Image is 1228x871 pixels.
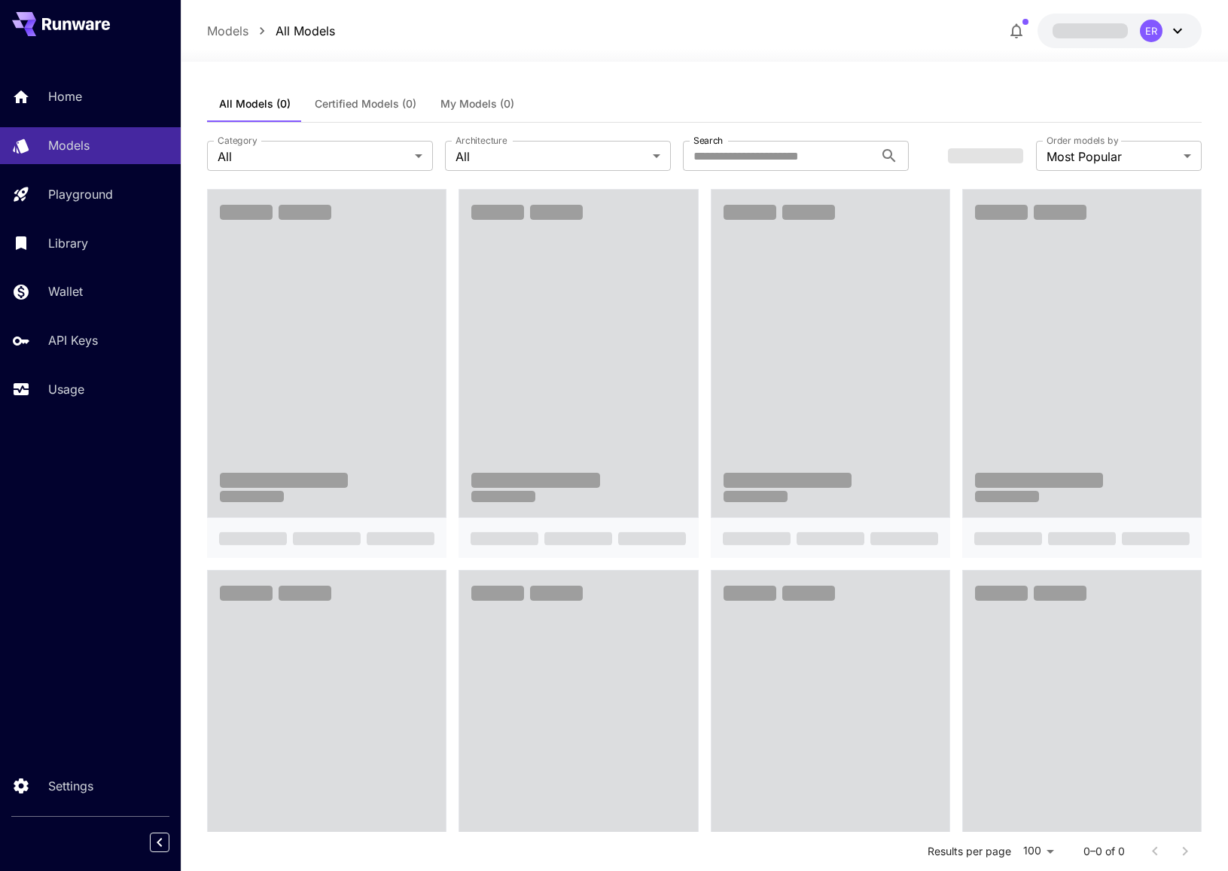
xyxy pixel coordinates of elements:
label: Category [218,134,257,147]
p: Wallet [48,282,83,300]
p: API Keys [48,331,98,349]
p: Results per page [928,844,1011,859]
span: All Models (0) [219,97,291,111]
p: Models [48,136,90,154]
div: 100 [1017,840,1059,862]
span: My Models (0) [440,97,514,111]
label: Architecture [456,134,507,147]
p: Library [48,234,88,252]
label: Order models by [1047,134,1118,147]
span: Most Popular [1047,148,1178,166]
div: ER [1140,20,1162,42]
a: Models [207,22,248,40]
p: Home [48,87,82,105]
nav: breadcrumb [207,22,335,40]
p: Playground [48,185,113,203]
div: Collapse sidebar [161,829,181,856]
a: All Models [276,22,335,40]
label: Search [693,134,723,147]
p: Settings [48,777,93,795]
p: Usage [48,380,84,398]
p: 0–0 of 0 [1083,844,1125,859]
span: All [456,148,647,166]
span: All [218,148,409,166]
span: Certified Models (0) [315,97,416,111]
button: Collapse sidebar [150,833,169,852]
button: ER [1038,14,1202,48]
